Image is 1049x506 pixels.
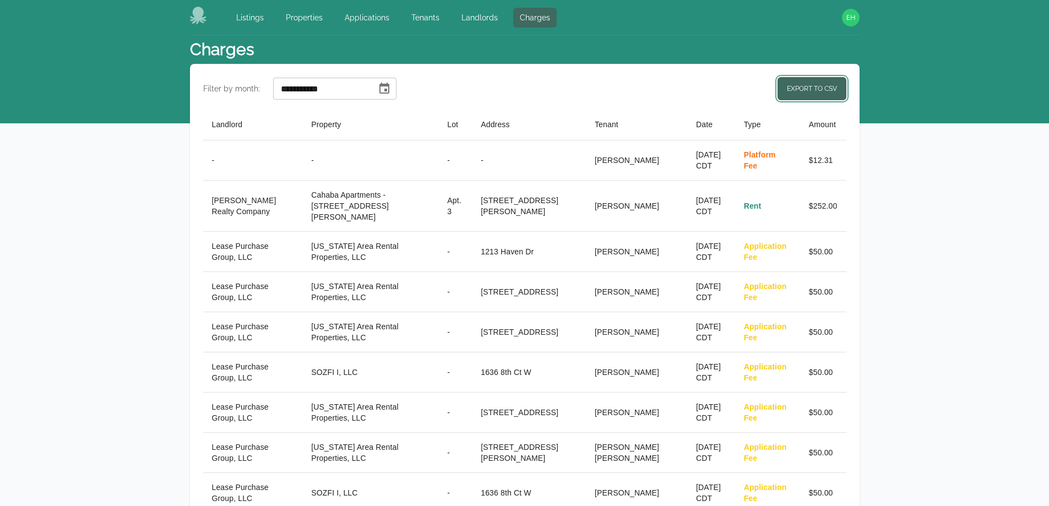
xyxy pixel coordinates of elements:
[302,140,438,181] th: -
[472,181,586,232] th: [STREET_ADDRESS][PERSON_NAME]
[472,433,586,473] th: [STREET_ADDRESS][PERSON_NAME]
[472,232,586,272] th: 1213 Haven Dr
[438,272,472,312] th: -
[472,109,586,140] th: Address
[800,393,846,433] td: $50.00
[586,232,687,272] th: [PERSON_NAME]
[687,109,735,140] th: Date
[586,140,687,181] th: [PERSON_NAME]
[302,272,438,312] th: [US_STATE] Area Rental Properties, LLC
[586,393,687,433] th: [PERSON_NAME]
[302,312,438,352] th: [US_STATE] Area Rental Properties, LLC
[203,272,303,312] th: Lease Purchase Group, LLC
[586,109,687,140] th: Tenant
[203,109,303,140] th: Landlord
[190,40,254,59] h1: Charges
[744,282,787,302] span: Application Fee
[800,433,846,473] td: $50.00
[800,312,846,352] td: $50.00
[687,433,735,473] th: [DATE] CDT
[800,109,846,140] th: Amount
[687,140,735,181] th: [DATE] CDT
[513,8,557,28] a: Charges
[230,8,270,28] a: Listings
[438,232,472,272] th: -
[438,433,472,473] th: -
[302,181,438,232] th: Cahaba Apartments - [STREET_ADDRESS][PERSON_NAME]
[687,181,735,232] th: [DATE] CDT
[472,140,586,181] th: -
[203,83,260,94] label: Filter by month:
[438,109,472,140] th: Lot
[302,109,438,140] th: Property
[687,393,735,433] th: [DATE] CDT
[203,312,303,352] th: Lease Purchase Group, LLC
[744,402,787,422] span: Application Fee
[438,140,472,181] th: -
[302,433,438,473] th: [US_STATE] Area Rental Properties, LLC
[800,181,846,232] td: $252.00
[744,483,787,503] span: Application Fee
[687,232,735,272] th: [DATE] CDT
[472,312,586,352] th: [STREET_ADDRESS]
[203,393,303,433] th: Lease Purchase Group, LLC
[687,272,735,312] th: [DATE] CDT
[735,109,800,140] th: Type
[203,352,303,393] th: Lease Purchase Group, LLC
[586,272,687,312] th: [PERSON_NAME]
[203,181,303,232] th: [PERSON_NAME] Realty Company
[373,78,395,100] button: Choose date, selected date is Aug 1, 2025
[586,433,687,473] th: [PERSON_NAME] [PERSON_NAME]
[203,232,303,272] th: Lease Purchase Group, LLC
[438,352,472,393] th: -
[302,393,438,433] th: [US_STATE] Area Rental Properties, LLC
[800,140,846,181] td: $12.31
[687,352,735,393] th: [DATE] CDT
[744,242,787,262] span: Application Fee
[203,140,303,181] th: -
[279,8,329,28] a: Properties
[472,272,586,312] th: [STREET_ADDRESS]
[744,150,776,170] span: Platform Fee
[338,8,396,28] a: Applications
[800,272,846,312] td: $50.00
[744,443,787,463] span: Application Fee
[586,181,687,232] th: [PERSON_NAME]
[438,393,472,433] th: -
[302,352,438,393] th: SOZFI I, LLC
[302,232,438,272] th: [US_STATE] Area Rental Properties, LLC
[438,181,472,232] th: Apt. 3
[744,362,787,382] span: Application Fee
[405,8,446,28] a: Tenants
[687,312,735,352] th: [DATE] CDT
[744,322,787,342] span: Application Fee
[744,202,762,210] span: Rent
[472,393,586,433] th: [STREET_ADDRESS]
[203,433,303,473] th: Lease Purchase Group, LLC
[586,312,687,352] th: [PERSON_NAME]
[800,232,846,272] td: $50.00
[455,8,504,28] a: Landlords
[778,77,846,100] a: Export to CSV
[586,352,687,393] th: [PERSON_NAME]
[472,352,586,393] th: 1636 8th Ct W
[438,312,472,352] th: -
[800,352,846,393] td: $50.00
